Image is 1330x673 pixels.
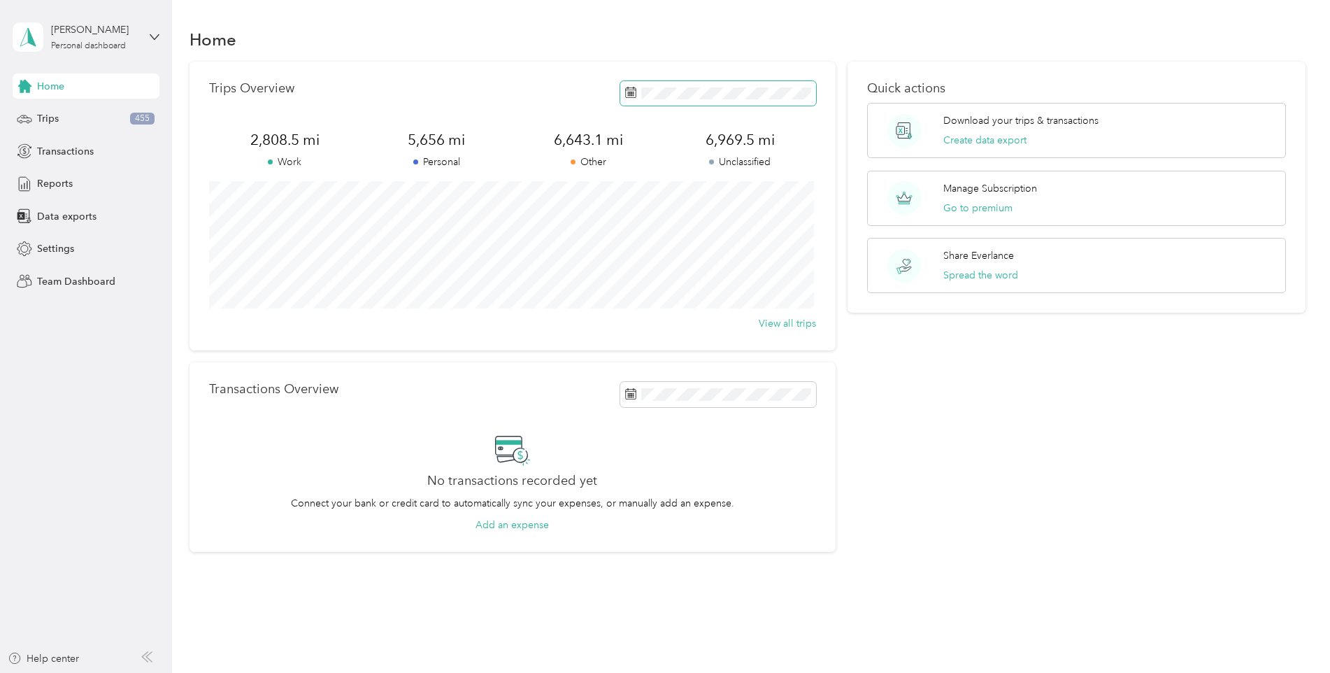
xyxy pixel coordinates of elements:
p: Manage Subscription [943,181,1037,196]
p: Share Everlance [943,248,1014,263]
span: Reports [37,176,73,191]
button: Spread the word [943,268,1018,283]
span: 2,808.5 mi [209,130,361,150]
p: Other [513,155,664,169]
button: View all trips [759,316,816,331]
span: 455 [130,113,155,125]
p: Work [209,155,361,169]
p: Unclassified [664,155,816,169]
h2: No transactions recorded yet [427,474,597,488]
span: Home [37,79,64,94]
p: Trips Overview [209,81,294,96]
button: Help center [8,651,79,666]
span: Data exports [37,209,96,224]
button: Add an expense [475,518,549,532]
div: [PERSON_NAME] [51,22,138,37]
span: 6,643.1 mi [513,130,664,150]
div: Personal dashboard [51,42,126,50]
span: Team Dashboard [37,274,115,289]
p: Transactions Overview [209,382,338,397]
p: Quick actions [867,81,1286,96]
span: Trips [37,111,59,126]
button: Create data export [943,133,1027,148]
button: Go to premium [943,201,1013,215]
span: Settings [37,241,74,256]
span: 5,656 mi [361,130,513,150]
iframe: Everlance-gr Chat Button Frame [1252,595,1330,673]
span: Transactions [37,144,94,159]
p: Connect your bank or credit card to automatically sync your expenses, or manually add an expense. [291,496,734,511]
p: Personal [361,155,513,169]
h1: Home [190,32,236,47]
p: Download your trips & transactions [943,113,1099,128]
span: 6,969.5 mi [664,130,816,150]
